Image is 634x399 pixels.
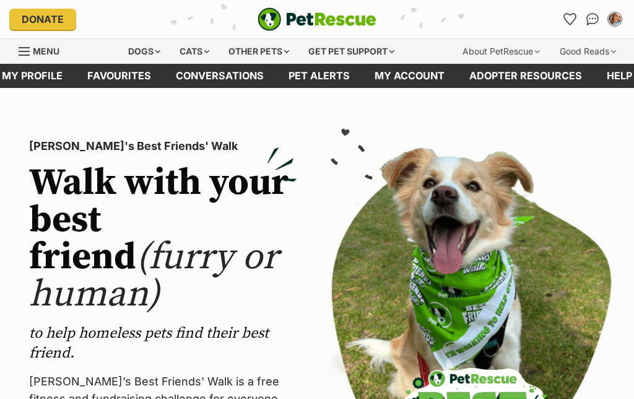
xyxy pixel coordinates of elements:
[560,9,625,29] ul: Account quick links
[119,39,169,64] div: Dogs
[29,323,297,363] p: to help homeless pets find their best friend.
[560,9,580,29] a: Favourites
[258,7,376,31] a: PetRescue
[551,39,625,64] div: Good Reads
[220,39,298,64] div: Other pets
[362,64,457,88] a: My account
[586,13,599,25] img: chat-41dd97257d64d25036548639549fe6c8038ab92f7586957e7f3b1b290dea8141.svg
[29,165,297,313] h2: Walk with your best friend
[605,9,625,29] button: My account
[9,9,76,30] a: Donate
[33,46,59,56] span: Menu
[276,64,362,88] a: Pet alerts
[29,234,278,318] span: (furry or human)
[163,64,276,88] a: conversations
[29,138,297,155] p: [PERSON_NAME]'s Best Friends' Walk
[258,7,376,31] img: logo-e224e6f780fb5917bec1dbf3a21bbac754714ae5b6737aabdf751b685950b380.svg
[19,39,68,61] a: Menu
[457,64,594,88] a: Adopter resources
[300,39,403,64] div: Get pet support
[454,39,549,64] div: About PetRescue
[75,64,163,88] a: Favourites
[583,9,602,29] a: Conversations
[171,39,218,64] div: Cats
[609,13,621,25] img: Rachael Sullivan profile pic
